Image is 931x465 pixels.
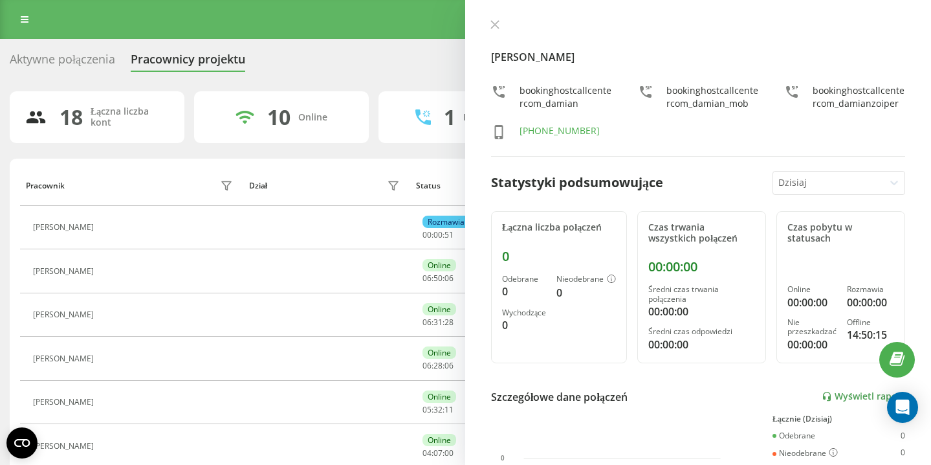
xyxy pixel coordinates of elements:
[422,303,456,315] div: Online
[26,181,65,190] div: Pracownik
[416,181,441,190] div: Status
[422,405,454,414] div: : :
[648,222,755,244] div: Czas trwania wszystkich połączeń
[813,84,905,110] div: bookinghostcallcentercom_damianzoiper
[648,337,755,352] div: 00:00:00
[502,284,546,299] div: 0
[787,318,837,337] div: Nie przeszkadzać
[33,267,97,276] div: [PERSON_NAME]
[91,106,169,128] div: Łączna liczba kont
[33,354,97,363] div: [PERSON_NAME]
[520,124,600,137] a: [PHONE_NUMBER]
[502,249,616,264] div: 0
[847,318,894,327] div: Offline
[772,431,815,440] div: Odebrane
[648,327,755,336] div: Średni czas odpowiedzi
[648,304,755,319] div: 00:00:00
[648,285,755,304] div: Średni czas trwania połączenia
[444,273,454,284] span: 06
[422,404,432,415] span: 05
[422,360,432,371] span: 06
[772,414,905,424] div: Łącznie (Dzisiaj)
[502,308,546,317] div: Wychodzące
[422,216,470,228] div: Rozmawia
[422,229,432,240] span: 00
[444,229,454,240] span: 51
[422,449,454,458] div: : :
[556,275,616,285] div: Nieodebrane
[422,361,454,370] div: : :
[648,259,755,275] div: 00:00:00
[787,222,894,244] div: Czas pobytu w statusach
[556,285,616,301] div: 0
[422,259,456,271] div: Online
[298,112,327,123] div: Online
[249,181,267,190] div: Dział
[444,448,454,459] span: 00
[847,327,894,343] div: 14:50:15
[847,285,894,294] div: Rozmawia
[33,442,97,451] div: [PERSON_NAME]
[33,223,97,232] div: [PERSON_NAME]
[267,105,290,130] div: 10
[502,275,546,284] div: Odebrane
[433,360,443,371] span: 28
[131,52,245,73] div: Pracownicy projektu
[901,431,905,440] div: 0
[444,404,454,415] span: 11
[444,360,454,371] span: 06
[422,346,456,359] div: Online
[433,229,443,240] span: 00
[60,105,83,130] div: 18
[433,273,443,284] span: 50
[422,434,456,446] div: Online
[422,274,454,283] div: : :
[772,448,838,459] div: Nieodebrane
[822,391,905,402] a: Wyświetl raport
[666,84,759,110] div: bookinghostcallcentercom_damian_mob
[887,392,918,423] div: Open Intercom Messenger
[463,112,515,123] div: Rozmawiają
[502,222,616,233] div: Łączna liczba połączeń
[422,317,432,328] span: 06
[501,454,505,461] text: 0
[6,427,38,459] button: Open CMP widget
[847,295,894,310] div: 00:00:00
[10,52,115,73] div: Aktywne połączenia
[33,398,97,407] div: [PERSON_NAME]
[433,448,443,459] span: 07
[444,317,454,328] span: 28
[422,318,454,327] div: : :
[433,317,443,328] span: 31
[422,448,432,459] span: 04
[901,448,905,459] div: 0
[502,317,546,333] div: 0
[491,173,663,192] div: Statystyki podsumowujące
[520,84,612,110] div: bookinghostcallcentercom_damian
[787,337,837,352] div: 00:00:00
[422,231,454,240] div: : :
[787,295,837,310] div: 00:00:00
[422,391,456,403] div: Online
[422,273,432,284] span: 06
[444,105,455,130] div: 1
[787,285,837,294] div: Online
[33,310,97,319] div: [PERSON_NAME]
[433,404,443,415] span: 32
[491,49,905,65] h4: [PERSON_NAME]
[491,389,628,405] div: Szczegółowe dane połączeń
